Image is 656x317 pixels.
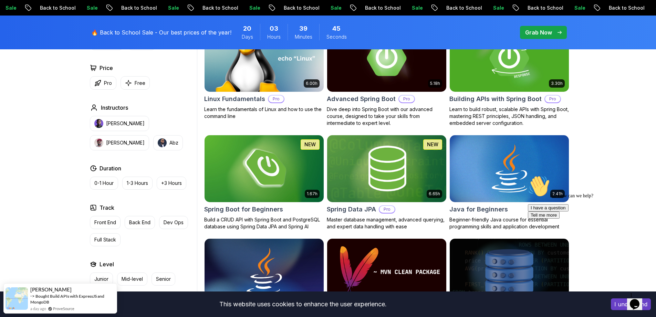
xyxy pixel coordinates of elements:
span: Hi! How can we help? [3,21,68,26]
p: 6.00h [306,81,317,86]
p: Front End [94,219,116,226]
a: ProveSource [53,306,74,311]
p: Back to School [34,4,81,11]
p: [PERSON_NAME] [106,139,145,146]
img: Building APIs with Spring Boot card [450,25,569,92]
p: Beginner-friendly Java course for essential programming skills and application development [449,216,569,230]
img: Maven Essentials card [327,239,446,306]
button: Free [121,76,150,90]
h2: Advanced Spring Boot [327,94,396,104]
button: +3 Hours [157,177,186,190]
img: instructor img [94,119,103,128]
p: 5.18h [430,81,440,86]
p: Sale [568,4,590,11]
button: Front End [90,216,121,229]
p: Sale [324,4,346,11]
p: Back to School [603,4,649,11]
p: Back to School [521,4,568,11]
p: Senior [156,276,171,283]
button: instructor img[PERSON_NAME] [90,135,149,150]
p: 0-1 Hour [94,180,114,187]
img: Linux Fundamentals card [205,25,324,92]
span: 39 Minutes [299,24,308,33]
p: Full Stack [94,236,116,243]
h2: Building APIs with Spring Boot [449,94,542,104]
p: Sale [162,4,184,11]
span: a day ago [30,306,46,311]
p: Mid-level [122,276,143,283]
p: 1.67h [307,191,317,197]
span: [PERSON_NAME] [30,287,72,293]
p: Back to School [359,4,406,11]
img: Advanced Databases card [450,239,569,306]
p: Learn to build robust, scalable APIs with Spring Boot, mastering REST principles, JSON handling, ... [449,106,569,127]
h2: Spring Boot for Beginners [204,205,283,214]
p: Pro [399,96,414,102]
a: Spring Data JPA card6.65hNEWSpring Data JPAProMaster database management, advanced querying, and ... [327,135,447,230]
a: Java for Beginners card2.41hJava for BeginnersBeginner-friendly Java course for essential program... [449,135,569,230]
button: Back End [125,216,155,229]
button: Mid-level [117,273,147,286]
button: Junior [90,273,113,286]
button: instructor img[PERSON_NAME] [90,116,149,131]
p: Back End [129,219,150,226]
p: NEW [427,141,438,148]
button: Dev Ops [159,216,188,229]
p: Dive deep into Spring Boot with our advanced course, designed to take your skills from intermedia... [327,106,447,127]
h2: Instructors [101,103,128,112]
button: 0-1 Hour [90,177,118,190]
iframe: chat widget [627,289,649,310]
p: Sale [406,4,428,11]
h2: Level [100,260,114,268]
p: Abz [169,139,178,146]
h2: Duration [100,164,121,172]
p: Master database management, advanced querying, and expert data handling with ease [327,216,447,230]
img: instructor img [158,138,167,147]
p: [PERSON_NAME] [106,120,145,127]
iframe: chat widget [525,172,649,286]
span: -> [30,293,35,299]
p: Pro [379,206,395,213]
img: Spring Data JPA card [327,135,446,202]
span: Hours [267,33,281,40]
h2: Track [100,204,114,212]
p: NEW [304,141,316,148]
img: instructor img [94,138,103,147]
a: Bought Build APIs with ExpressJS and MongoDB [30,294,104,305]
img: provesource social proof notification image [6,287,28,310]
button: Pro [90,76,116,90]
p: Pro [545,96,560,102]
p: Back to School [196,4,243,11]
p: 1-3 Hours [127,180,148,187]
p: Build a CRUD API with Spring Boot and PostgreSQL database using Spring Data JPA and Spring AI [204,216,324,230]
a: Linux Fundamentals card6.00hLinux FundamentalsProLearn the fundamentals of Linux and how to use t... [204,24,324,120]
p: Dev Ops [164,219,184,226]
span: Minutes [295,33,312,40]
button: I have a question [3,32,43,39]
p: 6.65h [429,191,440,197]
span: 20 Days [243,24,251,33]
img: Java for Beginners card [450,135,569,202]
p: Back to School [115,4,162,11]
p: +3 Hours [161,180,182,187]
span: Seconds [326,33,347,40]
p: Junior [94,276,108,283]
button: instructor imgAbz [153,135,183,150]
button: 1-3 Hours [122,177,153,190]
p: Sale [487,4,509,11]
h2: Price [100,64,113,72]
p: 3.30h [551,81,563,86]
p: Free [135,80,145,87]
p: Back to School [278,4,324,11]
button: Tell me more [3,39,34,46]
p: Back to School [440,4,487,11]
h2: Spring Data JPA [327,205,376,214]
img: :wave: [3,3,25,25]
p: Pro [104,80,112,87]
div: This website uses cookies to enhance the user experience. [5,297,601,312]
img: Spring Boot for Beginners card [205,135,324,202]
a: Advanced Spring Boot card5.18hAdvanced Spring BootProDive deep into Spring Boot with our advanced... [327,24,447,127]
p: Learn the fundamentals of Linux and how to use the command line [204,106,324,120]
button: Full Stack [90,233,121,246]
